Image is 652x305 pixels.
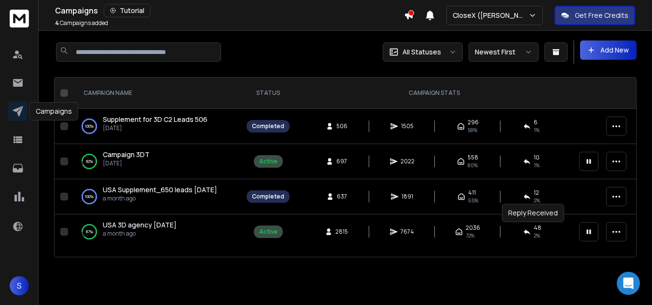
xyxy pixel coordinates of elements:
div: Completed [252,122,284,130]
td: 92%Campaign 3DT[DATE] [72,144,241,179]
a: Campaign 3DT [103,150,150,159]
span: 558 [468,154,478,161]
span: 4 [55,19,59,27]
span: 65 % [468,197,478,204]
span: USA Supplement_650 leads [DATE] [103,185,217,194]
td: 100%USA Supplement_650 leads [DATE]a month ago [72,179,241,214]
span: 12 [534,189,539,197]
div: Active [259,158,277,165]
p: [DATE] [103,124,208,132]
span: 48 [534,224,541,232]
span: 10 [534,154,540,161]
span: 6 [534,119,538,126]
p: Campaigns added [55,19,108,27]
div: Active [259,228,277,236]
span: 411 [468,189,476,197]
span: Campaign 3DT [103,150,150,159]
span: 1 % [534,161,540,169]
div: Open Intercom Messenger [617,272,640,295]
p: All Statuses [402,47,441,57]
span: 1505 [401,122,414,130]
span: 296 [468,119,479,126]
div: Reply Received [502,204,564,222]
th: STATUS [241,78,295,109]
span: 2815 [335,228,348,236]
div: Campaigns [29,102,78,120]
p: [DATE] [103,159,150,167]
span: 2 % [534,197,540,204]
div: Completed [252,193,284,200]
p: 100 % [85,121,94,131]
span: 2022 [401,158,415,165]
p: a month ago [103,230,177,238]
span: 697 [336,158,347,165]
button: S [10,276,29,295]
button: Get Free Credits [555,6,635,25]
p: Get Free Credits [575,11,628,20]
span: 637 [337,193,347,200]
a: Supplement for 3D C2 Leads 506 [103,115,208,124]
button: Add New [580,40,637,60]
span: 7674 [401,228,414,236]
span: 2 % [534,232,540,239]
button: Tutorial [104,4,151,17]
span: 2036 [466,224,480,232]
p: 100 % [85,192,94,201]
a: USA 3D agency [DATE] [103,220,177,230]
span: 1891 [402,193,413,200]
span: 1 % [534,126,540,134]
span: 72 % [466,232,474,239]
p: a month ago [103,195,217,202]
p: 92 % [86,157,93,166]
p: 87 % [86,227,93,237]
th: CAMPAIGN STATS [295,78,573,109]
button: Newest First [469,42,539,62]
a: USA Supplement_650 leads [DATE] [103,185,217,195]
th: CAMPAIGN NAME [72,78,241,109]
span: 58 % [468,126,477,134]
div: Campaigns [55,4,404,17]
span: 506 [336,122,347,130]
td: 100%Supplement for 3D C2 Leads 506[DATE] [72,109,241,144]
td: 87%USA 3D agency [DATE]a month ago [72,214,241,250]
p: CloseX ([PERSON_NAME]) [453,11,528,20]
span: 80 % [468,161,478,169]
